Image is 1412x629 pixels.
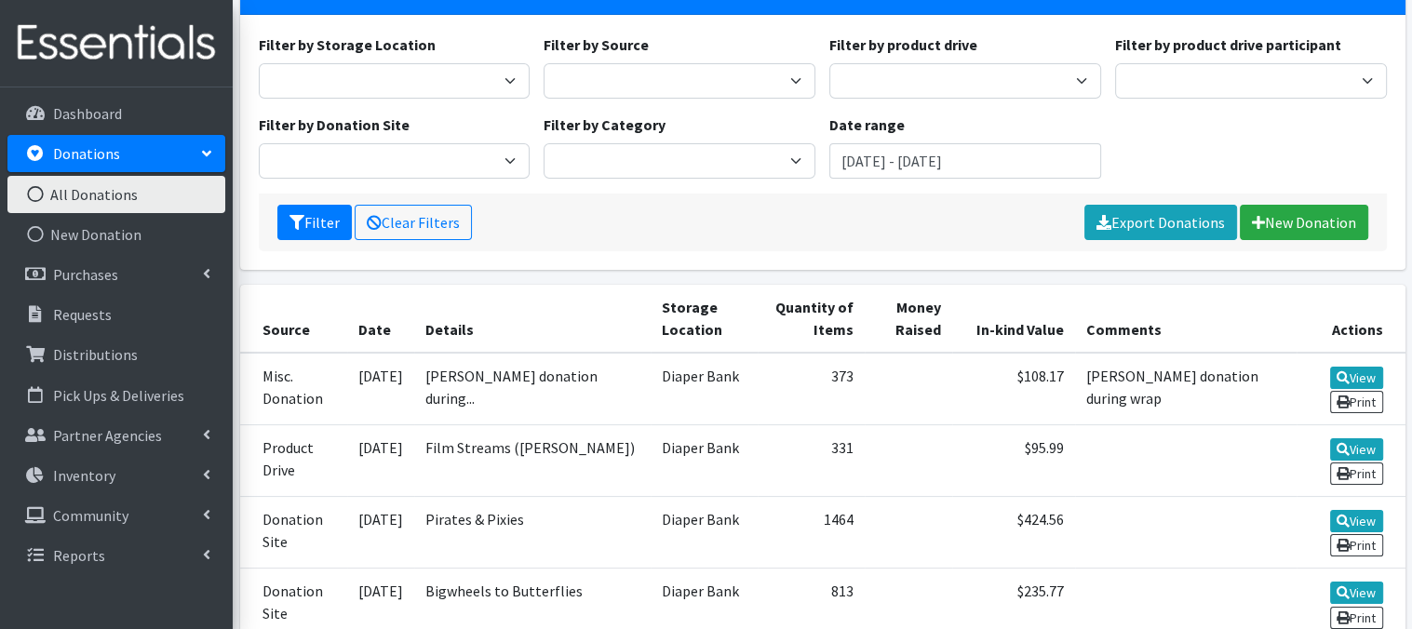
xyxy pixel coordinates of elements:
p: Requests [53,305,112,324]
p: Community [53,506,128,525]
td: [DATE] [347,497,414,569]
td: Misc. Donation [240,353,348,425]
a: Clear Filters [355,205,472,240]
td: Film Streams ([PERSON_NAME]) [414,424,651,496]
label: Date range [829,114,905,136]
td: 373 [758,353,865,425]
p: Dashboard [53,104,122,123]
th: Source [240,285,348,353]
p: Purchases [53,265,118,284]
a: Print [1330,607,1383,629]
a: Print [1330,391,1383,413]
label: Filter by Storage Location [259,33,436,56]
a: Requests [7,296,225,333]
p: Donations [53,144,120,163]
td: [PERSON_NAME] donation during wrap [1075,353,1297,425]
p: Pick Ups & Deliveries [53,386,184,405]
a: Export Donations [1084,205,1237,240]
th: Quantity of Items [758,285,865,353]
td: 331 [758,424,865,496]
a: Distributions [7,336,225,373]
a: Pick Ups & Deliveries [7,377,225,414]
td: Diaper Bank [651,497,758,569]
a: View [1330,438,1383,461]
a: New Donation [7,216,225,253]
label: Filter by product drive participant [1115,33,1341,56]
a: Reports [7,537,225,574]
td: [PERSON_NAME] donation during... [414,353,651,425]
th: Money Raised [865,285,952,353]
a: New Donation [1240,205,1368,240]
a: Purchases [7,256,225,293]
a: Donations [7,135,225,172]
th: Storage Location [651,285,758,353]
td: Diaper Bank [651,353,758,425]
td: Donation Site [240,497,348,569]
a: Inventory [7,457,225,494]
td: Diaper Bank [651,424,758,496]
img: HumanEssentials [7,12,225,74]
a: View [1330,582,1383,604]
td: [DATE] [347,424,414,496]
th: Details [414,285,651,353]
a: Partner Agencies [7,417,225,454]
td: $424.56 [952,497,1075,569]
td: $108.17 [952,353,1075,425]
a: Print [1330,462,1383,485]
a: View [1330,510,1383,532]
p: Partner Agencies [53,426,162,445]
th: Date [347,285,414,353]
td: 1464 [758,497,865,569]
p: Inventory [53,466,115,485]
p: Reports [53,546,105,565]
th: Actions [1297,285,1405,353]
a: Print [1330,534,1383,556]
td: Product Drive [240,424,348,496]
label: Filter by Category [544,114,666,136]
input: January 1, 2011 - December 31, 2011 [829,143,1101,179]
label: Filter by Donation Site [259,114,410,136]
td: $95.99 [952,424,1075,496]
th: In-kind Value [952,285,1075,353]
a: All Donations [7,176,225,213]
td: Pirates & Pixies [414,497,651,569]
label: Filter by Source [544,33,649,56]
a: Community [7,497,225,534]
td: [DATE] [347,353,414,425]
a: Dashboard [7,95,225,132]
th: Comments [1075,285,1297,353]
p: Distributions [53,345,138,364]
label: Filter by product drive [829,33,977,56]
a: View [1330,367,1383,389]
button: Filter [277,205,352,240]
